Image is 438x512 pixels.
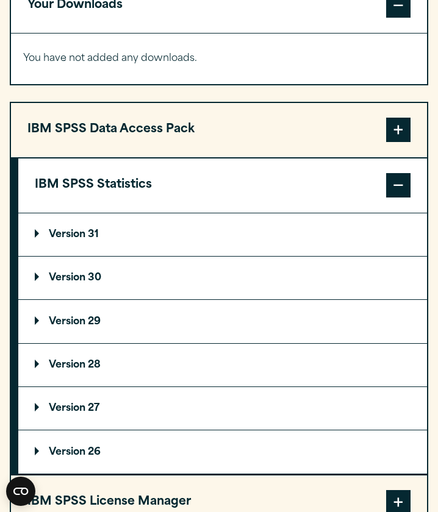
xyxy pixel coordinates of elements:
[11,33,427,84] div: Your Downloads
[18,300,427,343] summary: Version 29
[18,213,427,474] div: IBM SPSS Statistics
[6,477,35,506] button: Open CMP widget
[11,103,427,157] button: IBM SPSS Data Access Pack
[35,447,101,457] p: Version 26
[35,273,101,283] p: Version 30
[18,344,427,386] summary: Version 28
[18,158,427,213] button: IBM SPSS Statistics
[18,213,427,256] summary: Version 31
[35,360,101,370] p: Version 28
[35,230,99,240] p: Version 31
[35,404,99,413] p: Version 27
[35,317,101,327] p: Version 29
[18,387,427,430] summary: Version 27
[18,257,427,299] summary: Version 30
[23,50,415,68] p: You have not added any downloads.
[18,430,427,473] summary: Version 26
